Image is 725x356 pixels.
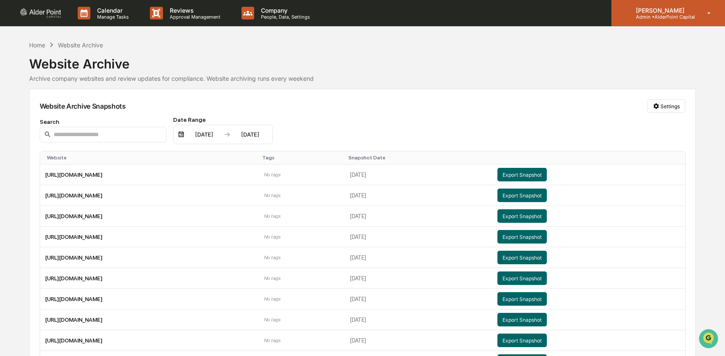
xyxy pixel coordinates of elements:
[263,172,280,178] span: No tags
[40,118,166,125] div: Search
[263,337,280,343] span: No tags
[345,206,492,227] td: [DATE]
[58,103,108,118] a: 🗄️Attestations
[345,227,492,247] td: [DATE]
[263,255,280,260] span: No tags
[29,75,696,82] div: Archive company websites and review updates for compliance. Website archiving runs every weekend
[29,49,696,71] div: Website Archive
[262,155,341,161] div: Toggle SortBy
[40,164,259,185] td: [URL][DOMAIN_NAME]
[58,41,103,49] div: Website Archive
[263,234,280,240] span: No tags
[497,209,547,223] button: Export Snapshot
[40,289,259,309] td: [URL][DOMAIN_NAME]
[497,251,547,264] button: Export Snapshot
[499,155,682,161] div: Toggle SortBy
[70,107,105,115] span: Attestations
[345,268,492,289] td: [DATE]
[263,296,280,302] span: No tags
[84,143,102,150] span: Pylon
[698,328,721,351] iframe: Open customer support
[47,155,255,161] div: Toggle SortBy
[90,14,133,20] p: Manage Tasks
[263,275,280,281] span: No tags
[61,107,68,114] div: 🗄️
[163,7,225,14] p: Reviews
[497,189,547,202] button: Export Snapshot
[8,65,24,80] img: 1746055101610-c473b297-6a78-478c-a979-82029cc54cd1
[90,7,133,14] p: Calendar
[5,103,58,118] a: 🖐️Preclearance
[40,330,259,351] td: [URL][DOMAIN_NAME]
[8,123,15,130] div: 🔎
[178,131,185,138] img: calendar
[232,131,268,138] div: [DATE]
[144,67,154,77] button: Start new chat
[40,206,259,227] td: [URL][DOMAIN_NAME]
[497,271,547,285] button: Export Snapshot
[348,155,489,161] div: Toggle SortBy
[40,247,259,268] td: [URL][DOMAIN_NAME]
[345,330,492,351] td: [DATE]
[224,131,231,138] img: arrow right
[8,107,15,114] div: 🖐️
[40,268,259,289] td: [URL][DOMAIN_NAME]
[345,185,492,206] td: [DATE]
[163,14,225,20] p: Approval Management
[17,107,54,115] span: Preclearance
[17,123,53,131] span: Data Lookup
[60,143,102,150] a: Powered byPylon
[29,65,138,73] div: Start new chat
[8,18,154,31] p: How can we help?
[497,334,547,347] button: Export Snapshot
[40,309,259,330] td: [URL][DOMAIN_NAME]
[40,227,259,247] td: [URL][DOMAIN_NAME]
[497,292,547,306] button: Export Snapshot
[647,99,685,113] button: Settings
[29,41,45,49] div: Home
[345,289,492,309] td: [DATE]
[186,131,222,138] div: [DATE]
[345,247,492,268] td: [DATE]
[173,116,273,123] div: Date Range
[40,102,126,110] div: Website Archive Snapshots
[5,119,57,134] a: 🔎Data Lookup
[497,313,547,326] button: Export Snapshot
[345,164,492,185] td: [DATE]
[20,8,61,18] img: logo
[345,309,492,330] td: [DATE]
[497,168,547,181] button: Export Snapshot
[254,7,314,14] p: Company
[263,192,280,198] span: No tags
[29,73,107,80] div: We're available if you need us!
[263,213,280,219] span: No tags
[629,14,695,20] p: Admin • AlderPoint Capital
[497,230,547,244] button: Export Snapshot
[40,185,259,206] td: [URL][DOMAIN_NAME]
[254,14,314,20] p: People, Data, Settings
[263,317,280,323] span: No tags
[629,7,695,14] p: [PERSON_NAME]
